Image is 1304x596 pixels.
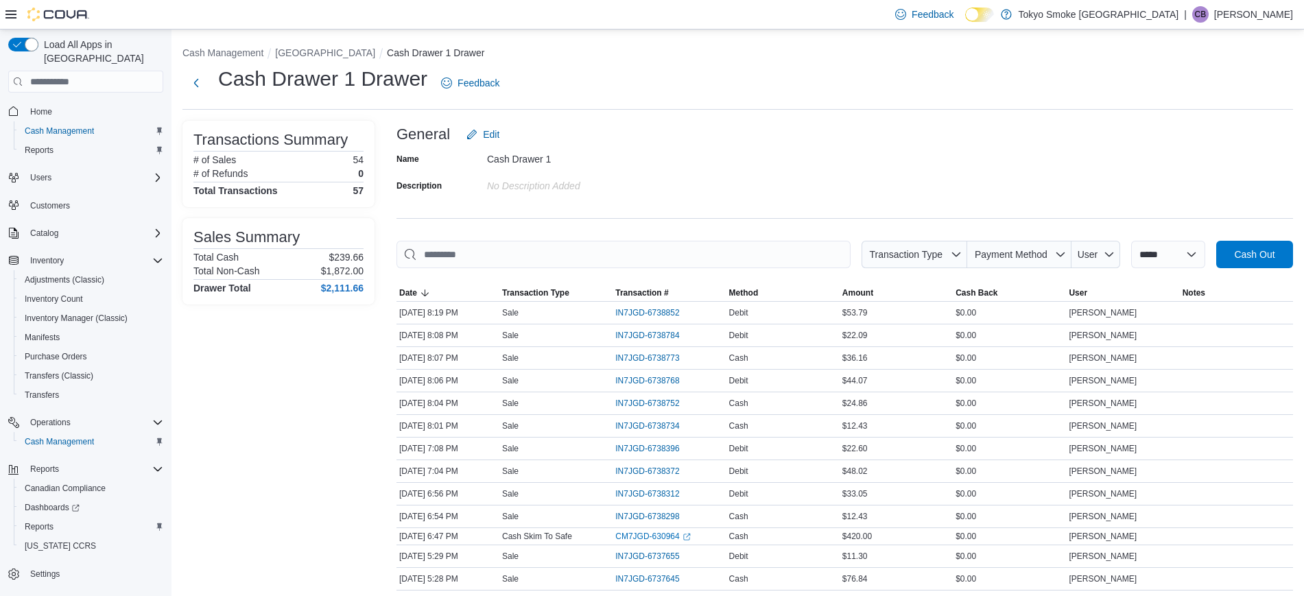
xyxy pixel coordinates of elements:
span: Cash [729,511,748,522]
span: $22.09 [842,330,868,341]
button: Cash Management [182,47,263,58]
span: [PERSON_NAME] [1069,420,1137,431]
span: Manifests [19,329,163,346]
span: Transaction # [615,287,668,298]
p: Cash Skim To Safe [502,531,572,542]
button: Cash Management [14,121,169,141]
button: Transaction Type [499,285,613,301]
h6: # of Sales [193,154,236,165]
div: $0.00 [953,327,1066,344]
div: [DATE] 8:19 PM [396,305,499,321]
h6: Total Cash [193,252,239,263]
button: IN7JGD-6738784 [615,327,693,344]
button: Inventory Manager (Classic) [14,309,169,328]
button: Reports [3,460,169,479]
button: Operations [25,414,76,431]
svg: External link [683,533,691,541]
button: Date [396,285,499,301]
button: Home [3,101,169,121]
h3: Sales Summary [193,229,300,246]
button: Payment Method [967,241,1071,268]
p: 0 [358,168,364,179]
span: Inventory Manager (Classic) [25,313,128,324]
span: Debit [729,330,748,341]
div: [DATE] 8:06 PM [396,372,499,389]
button: Reports [25,461,64,477]
span: Reports [25,521,54,532]
button: Purchase Orders [14,347,169,366]
button: Catalog [3,224,169,243]
span: IN7JGD-6738773 [615,353,679,363]
span: Debit [729,307,748,318]
div: $0.00 [953,528,1066,545]
span: Users [30,172,51,183]
span: IN7JGD-6738852 [615,307,679,318]
input: This is a search bar. As you type, the results lower in the page will automatically filter. [396,241,851,268]
span: Customers [25,197,163,214]
button: Transaction # [613,285,726,301]
span: IN7JGD-6738396 [615,443,679,454]
span: Dashboards [25,502,80,513]
span: Settings [25,565,163,582]
div: Codi Baechler [1192,6,1209,23]
p: Sale [502,511,519,522]
a: Settings [25,566,65,582]
span: User [1078,249,1098,260]
div: $0.00 [953,418,1066,434]
span: Inventory [30,255,64,266]
span: Reports [25,145,54,156]
button: IN7JGD-6738768 [615,372,693,389]
button: Cash Drawer 1 Drawer [387,47,484,58]
a: Home [25,104,58,120]
button: IN7JGD-6738773 [615,350,693,366]
span: $53.79 [842,307,868,318]
span: Adjustments (Classic) [19,272,163,288]
button: Users [25,169,57,186]
span: Reports [19,142,163,158]
a: Reports [19,518,59,535]
button: Edit [461,121,505,148]
div: [DATE] 5:28 PM [396,571,499,587]
span: Washington CCRS [19,538,163,554]
a: Dashboards [19,499,85,516]
span: Canadian Compliance [25,483,106,494]
div: Cash Drawer 1 [487,148,671,165]
button: Notes [1180,285,1293,301]
span: $36.16 [842,353,868,363]
label: Name [396,154,419,165]
div: [DATE] 7:08 PM [396,440,499,457]
div: [DATE] 6:47 PM [396,528,499,545]
a: Dashboards [14,498,169,517]
label: Description [396,180,442,191]
button: Settings [3,564,169,584]
p: Sale [502,353,519,363]
span: [PERSON_NAME] [1069,375,1137,386]
div: $0.00 [953,463,1066,479]
p: Sale [502,466,519,477]
span: $48.02 [842,466,868,477]
a: Canadian Compliance [19,480,111,497]
button: Cash Back [953,285,1066,301]
span: Settings [30,569,60,580]
a: Inventory Count [19,291,88,307]
a: Customers [25,198,75,214]
button: User [1071,241,1120,268]
span: [PERSON_NAME] [1069,488,1137,499]
span: IN7JGD-6738298 [615,511,679,522]
button: IN7JGD-6738312 [615,486,693,502]
span: Reports [30,464,59,475]
a: [US_STATE] CCRS [19,538,102,554]
span: Transfers (Classic) [19,368,163,384]
button: Inventory [3,251,169,270]
p: Sale [502,420,519,431]
span: Load All Apps in [GEOGRAPHIC_DATA] [38,38,163,65]
a: Feedback [890,1,959,28]
p: | [1184,6,1187,23]
input: Dark Mode [965,8,994,22]
button: Users [3,168,169,187]
p: 54 [353,154,364,165]
span: Cash Management [19,123,163,139]
span: Debit [729,551,748,562]
button: Canadian Compliance [14,479,169,498]
a: Adjustments (Classic) [19,272,110,288]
